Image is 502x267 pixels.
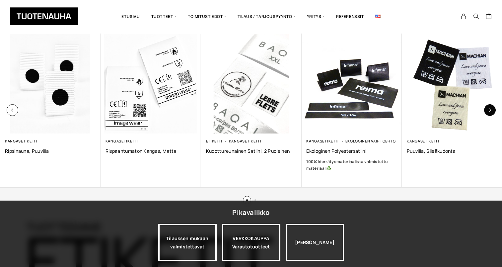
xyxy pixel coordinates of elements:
[116,5,145,28] a: Etusivu
[106,138,139,143] a: Kangasetiketit
[5,138,38,143] a: Kangasetiketit
[10,7,78,25] img: Tuotenauha Oy
[206,138,223,143] a: Etiketit
[5,148,96,154] a: Ripsinauha, puuvilla
[158,224,217,261] a: Tilauksen mukaan valmistettavat
[470,13,482,19] button: Search
[229,138,262,143] a: Kangasetiketit
[101,33,201,133] img: Etusivu 9
[306,138,339,143] a: Kangasetiketit
[327,166,331,170] img: ♻️
[222,224,280,261] div: VERKKOKAUPPA Varastotuotteet
[301,5,330,28] span: Yritys
[407,148,497,154] a: Puuvilla, sileäkudonta
[106,148,196,154] a: Rispaantumaton kangas, matta
[146,5,182,28] span: Tuotteet
[182,5,232,28] span: Toimitustiedot
[375,15,381,18] img: English
[330,5,370,28] a: Referenssit
[345,138,396,143] a: Ekologinen vaihtoehto
[232,207,269,219] div: Pikavalikko
[232,5,301,28] span: Tilaus / Tarjouspyyntö
[306,158,397,172] a: 100% kierrätysmateriaalista valmistettu materiaali♻️
[407,138,440,143] a: Kangasetiketit
[457,13,470,19] a: My Account
[222,224,280,261] a: VERKKOKAUPPAVarastotuotteet
[306,148,397,154] a: Ekologinen polyestersatiini
[286,224,344,261] div: [PERSON_NAME]
[486,13,492,21] a: Cart
[306,159,388,171] b: 100% kierrätysmateriaalista valmistettu materiaali
[206,148,297,154] a: Kudottureunainen satiini, 2 puoleinen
